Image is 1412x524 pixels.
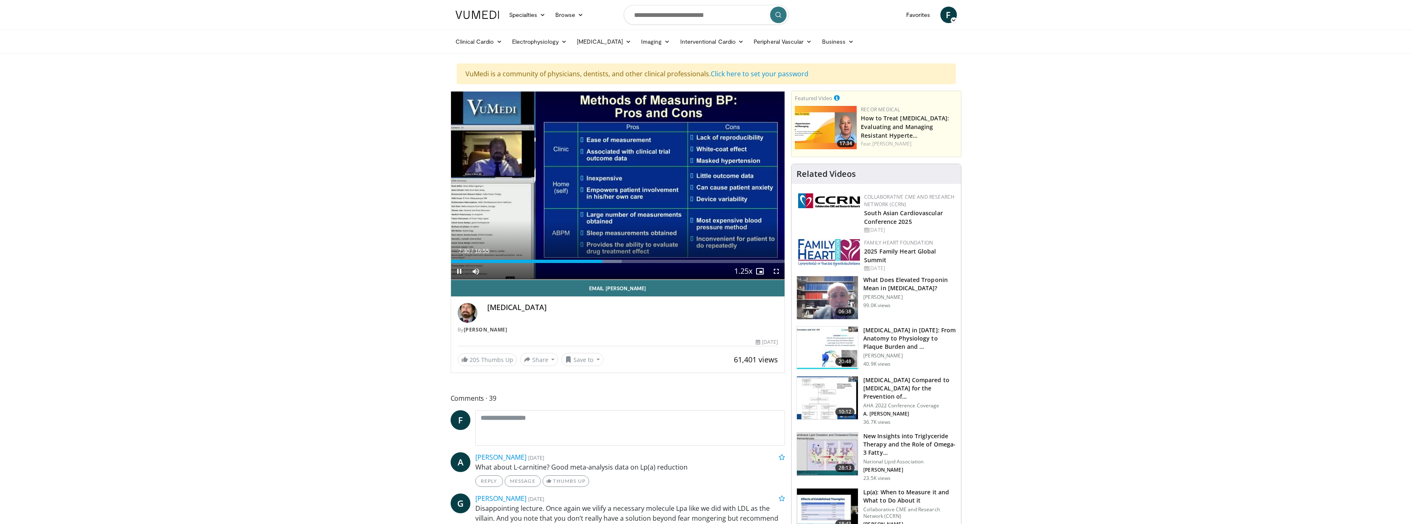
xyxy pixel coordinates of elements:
h3: New Insights into Triglyceride Therapy and the Role of Omega-3 Fatty… [863,432,956,457]
img: 823da73b-7a00-425d-bb7f-45c8b03b10c3.150x105_q85_crop-smart_upscale.jpg [797,327,858,369]
a: Clinical Cardio [451,33,507,50]
img: 98daf78a-1d22-4ebe-927e-10afe95ffd94.150x105_q85_crop-smart_upscale.jpg [797,276,858,319]
img: 45ea033d-f728-4586-a1ce-38957b05c09e.150x105_q85_crop-smart_upscale.jpg [797,432,858,475]
button: Enable picture-in-picture mode [752,263,768,280]
div: By [458,326,778,334]
span: 16:55 [475,248,489,254]
small: [DATE] [528,495,544,503]
div: Feat. [861,140,958,148]
a: Recor Medical [861,106,900,113]
button: Pause [451,263,468,280]
a: Email [PERSON_NAME] [451,280,785,296]
span: 10:12 [835,408,855,416]
button: Share [520,353,559,366]
span: 06:38 [835,308,855,316]
h4: [MEDICAL_DATA] [487,303,778,312]
p: Collaborative CME and Research Network (CCRN) [863,506,956,519]
span: 17:34 [837,140,855,147]
button: Playback Rate [735,263,752,280]
span: 205 [470,356,479,364]
a: 06:38 What Does Elevated Troponin Mean in [MEDICAL_DATA]? [PERSON_NAME] 99.0K views [796,276,956,320]
p: 36.7K views [863,419,890,425]
video-js: Video Player [451,91,785,280]
span: 7:40 [458,248,470,254]
a: Thumbs Up [543,475,589,487]
a: [PERSON_NAME] [475,453,526,462]
a: [PERSON_NAME] [872,140,912,147]
div: [DATE] [864,265,954,272]
a: 10:12 [MEDICAL_DATA] Compared to [MEDICAL_DATA] for the Prevention of… AHA 2022 Conference Covera... [796,376,956,425]
a: Interventional Cardio [675,33,749,50]
p: National Lipid Association [863,458,956,465]
a: F [451,410,470,430]
p: [PERSON_NAME] [863,294,956,301]
p: 23.5K views [863,475,890,482]
a: 17:34 [795,106,857,149]
h3: [MEDICAL_DATA] Compared to [MEDICAL_DATA] for the Prevention of… [863,376,956,401]
a: Business [817,33,859,50]
input: Search topics, interventions [624,5,789,25]
span: 28:13 [835,464,855,472]
span: 61,401 views [734,355,778,364]
h3: [MEDICAL_DATA] in [DATE]: From Anatomy to Physiology to Plaque Burden and … [863,326,956,351]
a: Imaging [636,33,675,50]
div: [DATE] [864,226,954,234]
a: How to Treat [MEDICAL_DATA]: Evaluating and Managing Resistant Hyperte… [861,114,949,139]
img: VuMedi Logo [456,11,499,19]
img: Avatar [458,303,477,323]
div: [DATE] [756,338,778,346]
button: Save to [562,353,604,366]
a: 28:13 New Insights into Triglyceride Therapy and the Role of Omega-3 Fatty… National Lipid Associ... [796,432,956,482]
p: AHA 2022 Conference Coverage [863,402,956,409]
div: Progress Bar [451,260,785,263]
a: Favorites [901,7,935,23]
div: VuMedi is a community of physicians, dentists, and other clinical professionals. [457,63,956,84]
a: Specialties [504,7,551,23]
button: Fullscreen [768,263,785,280]
img: 10cbd22e-c1e6-49ff-b90e-4507a8859fc1.jpg.150x105_q85_crop-smart_upscale.jpg [795,106,857,149]
p: What about L-carnitine? Good meta-analysis data on Lp(a) reduction [475,462,785,472]
a: Browse [550,7,588,23]
p: [PERSON_NAME] [863,352,956,359]
a: Click here to set your password [711,69,808,78]
a: A [451,452,470,472]
a: Message [505,475,541,487]
img: 96363db5-6b1b-407f-974b-715268b29f70.jpeg.150x105_q85_autocrop_double_scale_upscale_version-0.2.jpg [798,239,860,266]
p: 40.9K views [863,361,890,367]
h4: Related Videos [796,169,856,179]
a: South Asian Cardiovascular Conference 2025 [864,209,943,226]
small: [DATE] [528,454,544,461]
a: [PERSON_NAME] [475,494,526,503]
a: Family Heart Foundation [864,239,933,246]
a: 2025 Family Heart Global Summit [864,247,936,264]
a: 20:48 [MEDICAL_DATA] in [DATE]: From Anatomy to Physiology to Plaque Burden and … [PERSON_NAME] 4... [796,326,956,370]
a: [PERSON_NAME] [464,326,507,333]
a: G [451,493,470,513]
h3: What Does Elevated Troponin Mean in [MEDICAL_DATA]? [863,276,956,292]
a: Peripheral Vascular [749,33,817,50]
p: A. [PERSON_NAME] [863,411,956,417]
span: Comments 39 [451,393,785,404]
a: Electrophysiology [507,33,572,50]
span: / [472,248,473,254]
p: [PERSON_NAME] [863,467,956,473]
span: 20:48 [835,357,855,366]
a: [MEDICAL_DATA] [572,33,636,50]
h3: Lp(a): When to Measure it and What to Do About it [863,488,956,505]
img: a04ee3ba-8487-4636-b0fb-5e8d268f3737.png.150x105_q85_autocrop_double_scale_upscale_version-0.2.png [798,193,860,208]
a: F [940,7,957,23]
p: 99.0K views [863,302,890,309]
button: Mute [468,263,484,280]
a: Collaborative CME and Research Network (CCRN) [864,193,954,208]
img: 7c0f9b53-1609-4588-8498-7cac8464d722.150x105_q85_crop-smart_upscale.jpg [797,376,858,419]
a: Reply [475,475,503,487]
a: 205 Thumbs Up [458,353,517,366]
small: Featured Video [795,94,832,102]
